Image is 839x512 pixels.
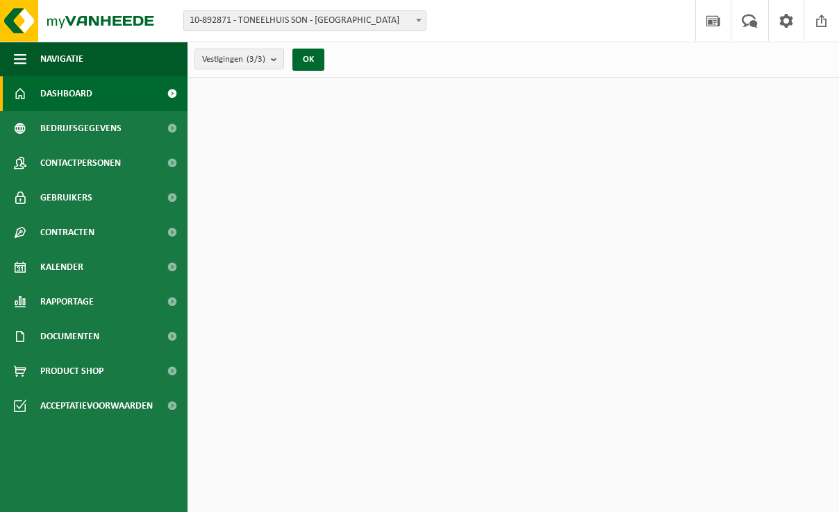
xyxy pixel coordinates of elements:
count: (3/3) [247,55,265,64]
span: 10-892871 - TONEELHUIS SON - ANTWERPEN [184,11,426,31]
span: Documenten [40,319,99,354]
span: Gebruikers [40,180,92,215]
span: Rapportage [40,284,94,319]
button: OK [292,49,324,71]
span: Contracten [40,215,94,250]
span: Contactpersonen [40,146,121,180]
span: 10-892871 - TONEELHUIS SON - ANTWERPEN [183,10,426,31]
button: Vestigingen(3/3) [194,49,284,69]
span: Navigatie [40,42,83,76]
span: Kalender [40,250,83,284]
span: Vestigingen [202,49,265,70]
span: Acceptatievoorwaarden [40,389,153,423]
span: Bedrijfsgegevens [40,111,122,146]
span: Dashboard [40,76,92,111]
span: Product Shop [40,354,103,389]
